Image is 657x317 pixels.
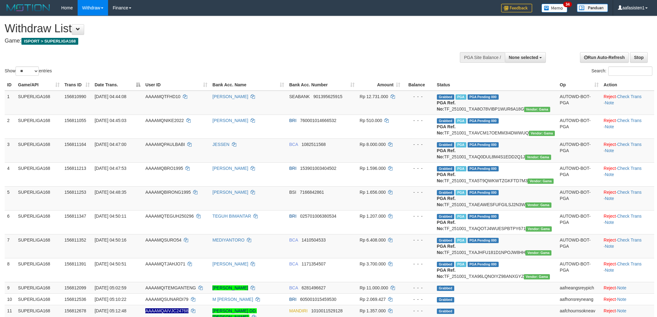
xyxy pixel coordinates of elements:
[460,52,505,63] div: PGA Site Balance /
[300,166,336,171] span: Copy 153901003404502 to clipboard
[580,52,629,63] a: Run Auto-Refresh
[16,186,62,210] td: SUPERLIGA168
[434,210,557,234] td: TF_251001_TXAQOTJ4WUESPBTPY671
[505,52,546,63] button: None selected
[5,91,16,115] td: 1
[601,234,654,258] td: · ·
[604,190,616,195] a: Reject
[300,118,336,123] span: Copy 760001014666532 to clipboard
[604,285,616,290] a: Reject
[437,142,454,147] span: Grabbed
[541,4,568,12] img: Button%20Memo.svg
[455,142,466,147] span: Marked by aafnonsreyleab
[300,214,336,219] span: Copy 025701006380534 to clipboard
[5,282,16,293] td: 9
[617,285,627,290] a: Note
[357,79,403,91] th: Amount: activate to sort column ascending
[16,79,62,91] th: Game/API: activate to sort column ascending
[16,138,62,162] td: SUPERLIGA168
[5,210,16,234] td: 6
[300,297,336,302] span: Copy 605001015459530 to clipboard
[360,118,382,123] span: Rp 510.000
[360,166,386,171] span: Rp 1.596.000
[437,124,455,135] b: PGA Ref. No:
[468,94,499,100] span: PGA Pending
[360,142,386,147] span: Rp 8.000.000
[212,94,248,99] a: [PERSON_NAME]
[212,238,244,242] a: MEDIYANTORO
[145,308,188,313] span: Nama rekening ada tanda titik/strip, harap diedit
[95,142,126,147] span: [DATE] 04:47:00
[437,268,455,279] b: PGA Ref. No:
[604,308,616,313] a: Reject
[577,4,608,12] img: panduan.png
[16,258,62,282] td: SUPERLIGA168
[95,118,126,123] span: [DATE] 04:45:03
[21,38,78,45] span: ISPORT > SUPERLIGA168
[525,202,551,208] span: Vendor URL: https://trx31.1velocity.biz
[360,308,386,313] span: Rp 1.357.000
[5,79,16,91] th: ID
[455,190,466,195] span: Marked by aafchoeunmanni
[601,282,654,293] td: ·
[301,142,326,147] span: Copy 1082511568 to clipboard
[16,282,62,293] td: SUPERLIGA168
[437,220,455,231] b: PGA Ref. No:
[145,261,185,266] span: AAAAMQTJAHJO71
[605,220,614,225] a: Note
[65,238,86,242] span: 156811352
[601,258,654,282] td: · ·
[630,52,648,63] a: Stop
[468,190,499,195] span: PGA Pending
[5,38,432,44] h4: Game:
[525,155,551,160] span: Vendor URL: https://trx31.1velocity.biz
[605,268,614,273] a: Note
[212,214,251,219] a: TEGUH BIMANTAR
[405,141,432,147] div: - - -
[405,93,432,100] div: - - -
[360,238,386,242] span: Rp 6.408.000
[405,189,432,195] div: - - -
[289,261,298,266] span: BCA
[437,196,455,207] b: PGA Ref. No:
[5,234,16,258] td: 7
[604,142,616,147] a: Reject
[212,118,248,123] a: [PERSON_NAME]
[145,297,188,302] span: AAAAMQSUNARDI79
[405,308,432,314] div: - - -
[145,285,196,290] span: AAAAMQITEMGANTENG
[65,214,86,219] span: 156811347
[145,166,183,171] span: AAAAMQBRO1995
[601,138,654,162] td: · ·
[557,293,601,305] td: aafhonsreyneang
[455,118,466,124] span: Marked by aafandaneth
[605,100,614,105] a: Note
[360,261,386,266] span: Rp 3.700.000
[289,308,307,313] span: MANDIRI
[289,297,296,302] span: BRI
[289,190,296,195] span: BSI
[313,94,342,99] span: Copy 901395625915 to clipboard
[405,261,432,267] div: - - -
[5,258,16,282] td: 8
[65,297,86,302] span: 156812536
[604,238,616,242] a: Reject
[608,66,652,76] input: Search:
[557,115,601,138] td: AUTOWD-BOT-PGA
[437,244,455,255] b: PGA Ref. No:
[434,186,557,210] td: TF_251001_TXAEAWESFUFGILSJ2N3W
[557,162,601,186] td: AUTOWD-BOT-PGA
[437,118,454,124] span: Grabbed
[405,117,432,124] div: - - -
[212,142,229,147] a: JESSEN
[468,166,499,171] span: PGA Pending
[212,166,248,171] a: [PERSON_NAME]
[617,261,642,266] a: Check Trans
[434,234,557,258] td: TF_251001_TXAJHFU181D1NPOJW8HH
[145,94,180,99] span: AAAAMQTFHD10
[528,179,554,184] span: Vendor URL: https://trx31.1velocity.biz
[617,214,642,219] a: Check Trans
[95,190,126,195] span: [DATE] 04:48:35
[524,107,550,112] span: Vendor URL: https://trx31.1velocity.biz
[5,66,52,76] label: Show entries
